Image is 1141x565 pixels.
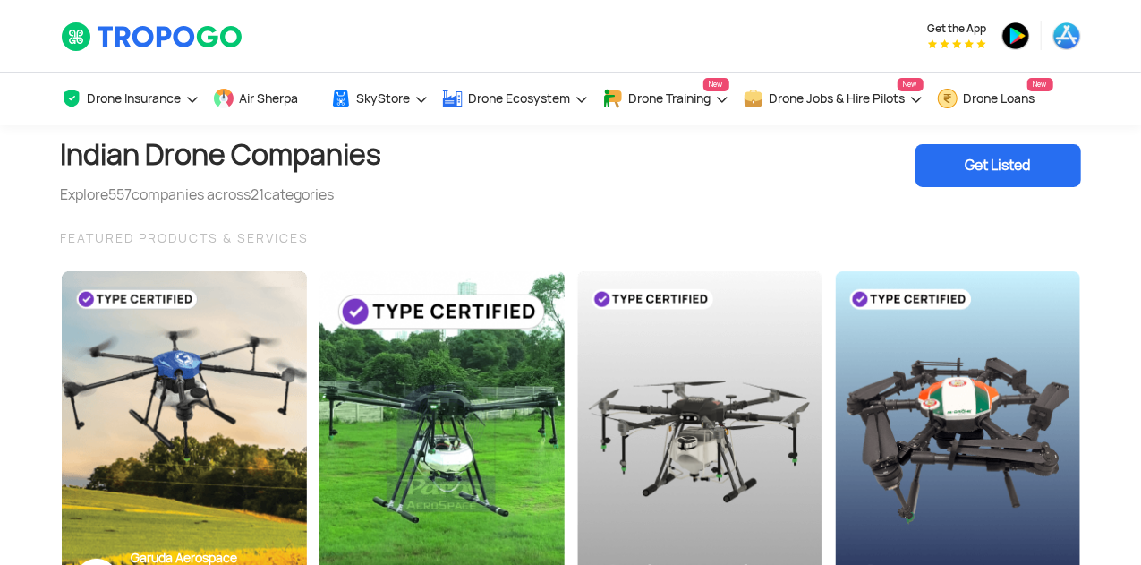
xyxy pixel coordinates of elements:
a: Drone LoansNew [937,73,1053,125]
span: Drone Loans [964,91,1035,106]
span: Drone Jobs & Hire Pilots [770,91,906,106]
span: Drone Insurance [88,91,182,106]
span: 557 [109,185,132,204]
span: New [898,78,924,91]
span: Get the App [928,21,987,36]
span: SkyStore [357,91,411,106]
div: Explore companies across categories [61,184,382,206]
span: Air Sherpa [240,91,299,106]
h1: Indian Drone Companies [61,125,382,184]
span: Drone Ecosystem [469,91,571,106]
a: Drone TrainingNew [602,73,729,125]
span: Drone Training [629,91,711,106]
img: ic_playstore.png [1001,21,1030,50]
img: App Raking [928,39,986,48]
img: ic_appstore.png [1052,21,1081,50]
a: Drone Ecosystem [442,73,589,125]
span: New [703,78,729,91]
span: 21 [251,185,265,204]
div: FEATURED PRODUCTS & SERVICES [61,227,1081,249]
a: Drone Insurance [61,73,200,125]
div: Get Listed [915,144,1081,187]
a: SkyStore [330,73,429,125]
a: Drone Jobs & Hire PilotsNew [743,73,924,125]
img: TropoGo Logo [61,21,244,52]
a: Air Sherpa [213,73,317,125]
span: New [1027,78,1053,91]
